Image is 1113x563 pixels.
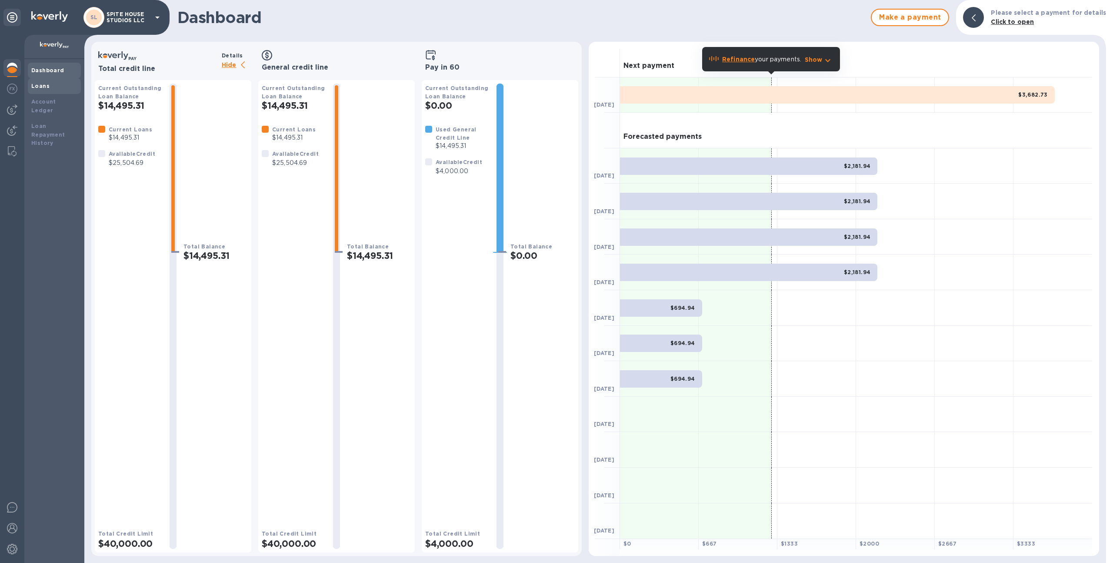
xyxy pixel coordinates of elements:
[844,234,871,240] b: $2,181.94
[436,159,482,165] b: Available Credit
[594,385,614,392] b: [DATE]
[109,133,152,142] p: $14,495.31
[425,538,490,549] h2: $4,000.00
[594,456,614,463] b: [DATE]
[844,198,871,204] b: $2,181.94
[272,126,316,133] b: Current Loans
[991,9,1106,16] b: Please select a payment for details
[670,340,695,346] b: $694.94
[425,530,480,537] b: Total Credit Limit
[860,540,879,547] b: $ 2000
[425,85,489,100] b: Current Outstanding Loan Balance
[90,14,98,20] b: SL
[781,540,798,547] b: $ 1333
[594,101,614,108] b: [DATE]
[594,315,614,321] b: [DATE]
[222,52,243,59] b: Details
[623,133,702,141] h3: Forecasted payments
[31,11,68,22] img: Logo
[109,151,155,157] b: Available Credit
[594,527,614,534] b: [DATE]
[991,18,1034,25] b: Click to open
[107,11,150,23] p: SPITE HOUSE STUDIOS LLC
[436,167,482,176] p: $4,000.00
[844,269,871,275] b: $2,181.94
[262,530,317,537] b: Total Credit Limit
[109,158,155,168] p: $25,504.69
[98,85,162,100] b: Current Outstanding Loan Balance
[1018,91,1048,98] b: $3,682.73
[510,243,552,250] b: Total Balance
[31,123,65,147] b: Loan Repayment History
[879,12,941,23] span: Make a payment
[594,172,614,179] b: [DATE]
[183,250,248,261] h2: $14,495.31
[594,279,614,285] b: [DATE]
[222,60,251,71] p: Hide
[98,100,163,111] h2: $14,495.31
[805,55,823,64] p: Show
[722,56,755,63] b: Refinance
[425,100,490,111] h2: $0.00
[262,85,325,100] b: Current Outstanding Loan Balance
[3,9,21,26] div: Unpin categories
[436,141,490,151] p: $14,495.31
[272,133,316,142] p: $14,495.31
[425,64,575,72] h3: Pay in 60
[594,350,614,356] b: [DATE]
[844,163,871,169] b: $2,181.94
[98,65,218,73] h3: Total credit line
[871,9,949,26] button: Make a payment
[262,64,411,72] h3: General credit line
[109,126,152,133] b: Current Loans
[272,151,319,157] b: Available Credit
[805,55,833,64] button: Show
[436,126,477,141] b: Used General Credit Line
[98,538,163,549] h2: $40,000.00
[1017,540,1035,547] b: $ 3333
[7,84,17,94] img: Foreign exchange
[594,421,614,427] b: [DATE]
[262,100,326,111] h2: $14,495.31
[347,250,411,261] h2: $14,495.31
[98,530,153,537] b: Total Credit Limit
[594,492,614,499] b: [DATE]
[31,83,50,89] b: Loans
[177,8,866,27] h1: Dashboard
[272,158,319,168] p: $25,504.69
[670,375,695,382] b: $694.94
[183,243,225,250] b: Total Balance
[722,55,801,64] p: your payments.
[702,540,717,547] b: $ 667
[594,244,614,250] b: [DATE]
[510,250,575,261] h2: $0.00
[594,208,614,214] b: [DATE]
[623,62,674,70] h3: Next payment
[938,540,956,547] b: $ 2667
[31,98,56,114] b: Account Ledger
[623,540,631,547] b: $ 0
[262,538,326,549] h2: $40,000.00
[347,243,389,250] b: Total Balance
[670,305,695,311] b: $694.94
[31,67,64,74] b: Dashboard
